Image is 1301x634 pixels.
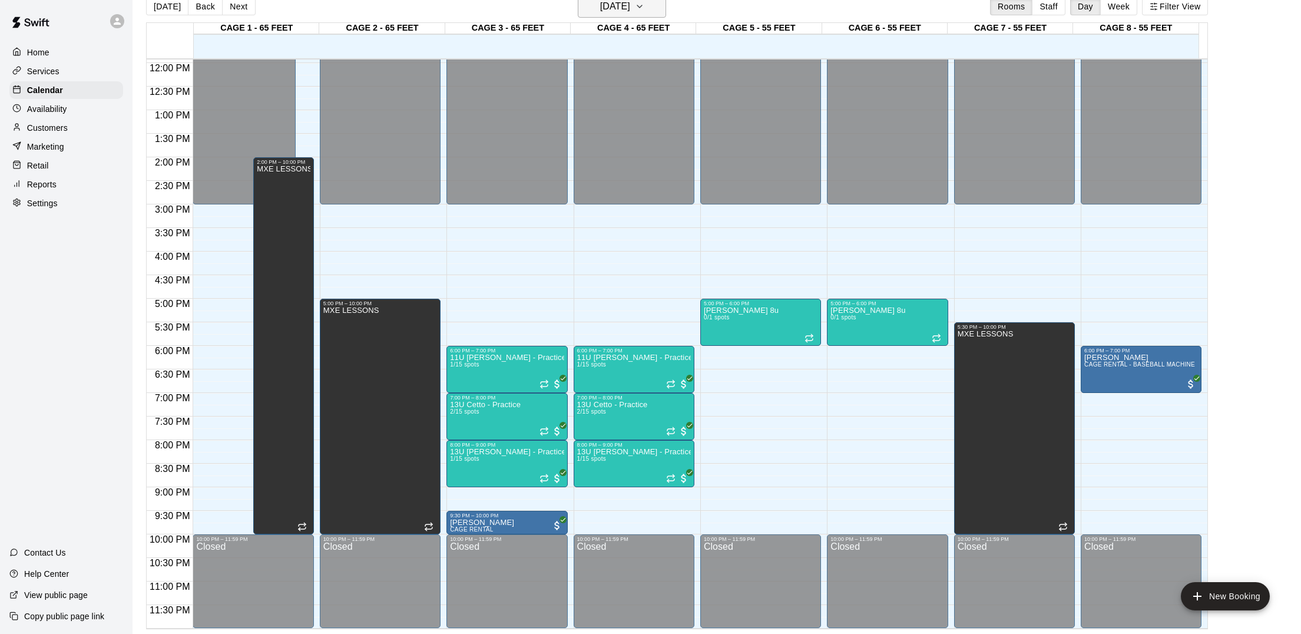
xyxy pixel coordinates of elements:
span: Recurring event [539,379,549,389]
p: View public page [24,589,88,601]
div: Home [9,44,123,61]
div: 6:00 PM – 7:00 PM: 11U Dunn - Practice [446,346,567,393]
a: Reports [9,176,123,193]
div: 10:00 PM – 11:59 PM [450,536,564,542]
button: add [1181,582,1270,610]
div: CAGE 4 - 65 FEET [571,23,696,34]
span: 5:00 PM [152,299,193,309]
span: 6:30 PM [152,369,193,379]
div: 6:00 PM – 7:00 PM [1084,348,1198,354]
div: 10:00 PM – 11:59 PM [958,536,1071,542]
a: Settings [9,194,123,212]
div: CAGE 7 - 55 FEET [948,23,1073,34]
p: Reports [27,179,57,190]
span: Recurring event [666,427,676,436]
span: 8:00 PM [152,440,193,450]
span: 7:00 PM [152,393,193,403]
div: 8:00 PM – 9:00 PM: 13U Tyler - Practice [574,440,694,487]
div: 8:00 PM – 9:00 PM [450,442,564,448]
span: All customers have paid [1185,378,1197,390]
div: 2:00 PM – 10:00 PM: MXE LESSONS [253,157,314,534]
div: 10:00 PM – 11:59 PM: Closed [827,534,948,628]
span: Recurring event [539,474,549,483]
p: Retail [27,160,49,171]
div: 5:00 PM – 6:00 PM: Mayhem Rinella 8u [827,299,948,346]
div: 10:00 PM – 11:59 PM: Closed [320,534,441,628]
div: Closed [1084,542,1198,632]
p: Services [27,65,59,77]
div: 7:00 PM – 8:00 PM: 13U Cetto - Practice [574,393,694,440]
span: All customers have paid [678,425,690,437]
p: Marketing [27,141,64,153]
span: 12:00 PM [147,63,193,73]
span: Recurring event [805,333,814,343]
span: CAGE RENTAL [450,526,494,533]
div: Availability [9,100,123,118]
div: 7:00 PM – 8:00 PM: 13U Cetto - Practice [446,393,567,440]
div: Closed [830,542,944,632]
span: Recurring event [539,427,549,436]
span: All customers have paid [551,520,563,531]
span: 0/1 spots filled [830,314,856,321]
div: CAGE 2 - 65 FEET [319,23,445,34]
div: CAGE 5 - 55 FEET [696,23,822,34]
div: 5:00 PM – 10:00 PM: MXE LESSONS [320,299,441,534]
div: 10:00 PM – 11:59 PM: Closed [574,534,694,628]
div: 10:00 PM – 11:59 PM: Closed [700,534,821,628]
span: 6:00 PM [152,346,193,356]
div: 6:00 PM – 7:00 PM: Adam Weinbrom [1081,346,1201,393]
div: 10:00 PM – 11:59 PM [830,536,944,542]
div: 5:00 PM – 6:00 PM: Mayhem Rinella 8u [700,299,821,346]
div: Closed [958,542,1071,632]
div: 5:00 PM – 10:00 PM [323,301,437,306]
p: Calendar [27,84,63,96]
a: Customers [9,119,123,137]
p: Availability [27,103,67,115]
div: Closed [577,542,691,632]
div: 9:30 PM – 10:00 PM [450,513,564,519]
div: 8:00 PM – 9:00 PM: 13U Tyler - Practice [446,440,567,487]
p: Copy public page link [24,610,104,622]
div: Closed [196,542,310,632]
span: All customers have paid [678,378,690,390]
div: CAGE 6 - 55 FEET [822,23,948,34]
p: Customers [27,122,68,134]
div: 6:00 PM – 7:00 PM: 11U Dunn - Practice [574,346,694,393]
span: 1/15 spots filled [450,361,479,368]
span: 11:00 PM [147,582,193,592]
span: 2:00 PM [152,157,193,167]
div: Closed [704,542,817,632]
span: 12:30 PM [147,87,193,97]
span: All customers have paid [551,473,563,484]
div: 6:00 PM – 7:00 PM [450,348,564,354]
div: 8:00 PM – 9:00 PM [577,442,691,448]
span: 3:30 PM [152,228,193,238]
span: 1:00 PM [152,110,193,120]
div: 5:30 PM – 10:00 PM: MXE LESSONS [954,322,1075,534]
span: 2/15 spots filled [577,408,606,415]
p: Contact Us [24,547,66,559]
span: All customers have paid [551,378,563,390]
a: Services [9,62,123,80]
a: Calendar [9,81,123,99]
p: Help Center [24,568,69,580]
span: 8:30 PM [152,464,193,474]
span: 7:30 PM [152,417,193,427]
div: 5:30 PM – 10:00 PM [958,324,1071,330]
div: 10:00 PM – 11:59 PM [577,536,691,542]
span: 1/15 spots filled [577,455,606,462]
p: Home [27,47,49,58]
div: Closed [323,542,437,632]
span: Recurring event [932,333,941,343]
span: 10:00 PM [147,534,193,544]
div: CAGE 1 - 65 FEET [194,23,319,34]
span: Recurring event [297,522,307,531]
span: 9:00 PM [152,487,193,497]
span: 1/15 spots filled [577,361,606,368]
span: Recurring event [666,474,676,483]
span: Recurring event [666,379,676,389]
